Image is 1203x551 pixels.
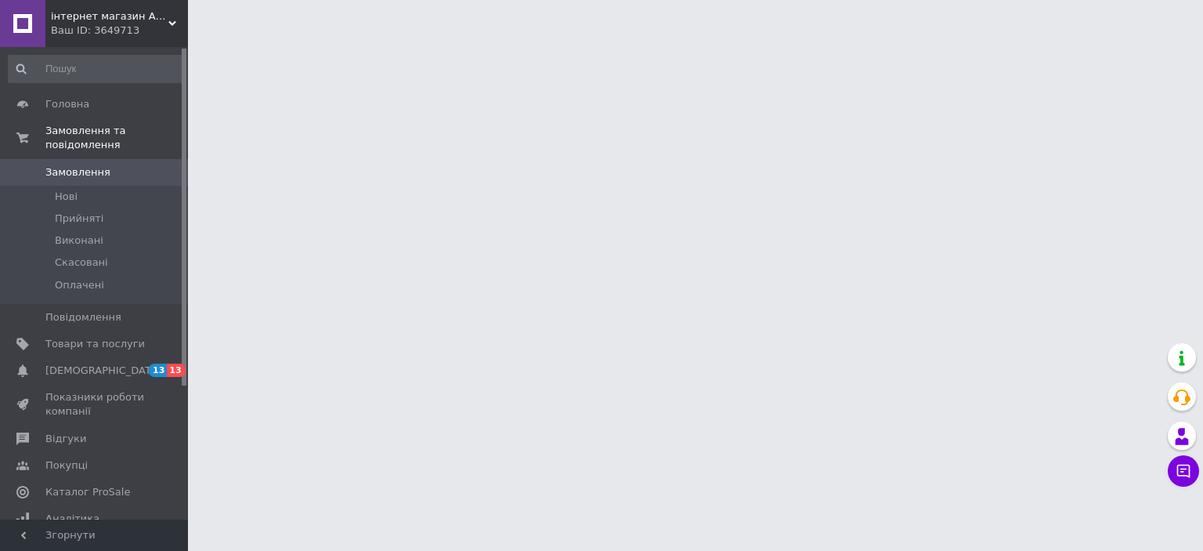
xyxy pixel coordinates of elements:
[55,234,103,248] span: Виконані
[55,212,103,226] span: Прийняті
[45,432,86,446] span: Відгуки
[51,24,188,38] div: Ваш ID: 3649713
[45,459,88,473] span: Покупці
[149,364,167,377] span: 13
[45,124,188,152] span: Замовлення та повідомлення
[167,364,185,377] span: 13
[45,337,145,351] span: Товари та послуги
[55,256,108,270] span: Скасовані
[45,512,99,526] span: Аналітика
[45,364,161,378] span: [DEMOGRAPHIC_DATA]
[45,310,121,324] span: Повідомлення
[55,278,104,292] span: Оплачені
[51,9,168,24] span: інтернет магазин Америка_поруч
[45,165,110,179] span: Замовлення
[45,485,130,499] span: Каталог ProSale
[55,190,78,204] span: Нові
[8,55,185,83] input: Пошук
[1168,455,1199,487] button: Чат з покупцем
[45,390,145,419] span: Показники роботи компанії
[45,97,89,111] span: Головна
